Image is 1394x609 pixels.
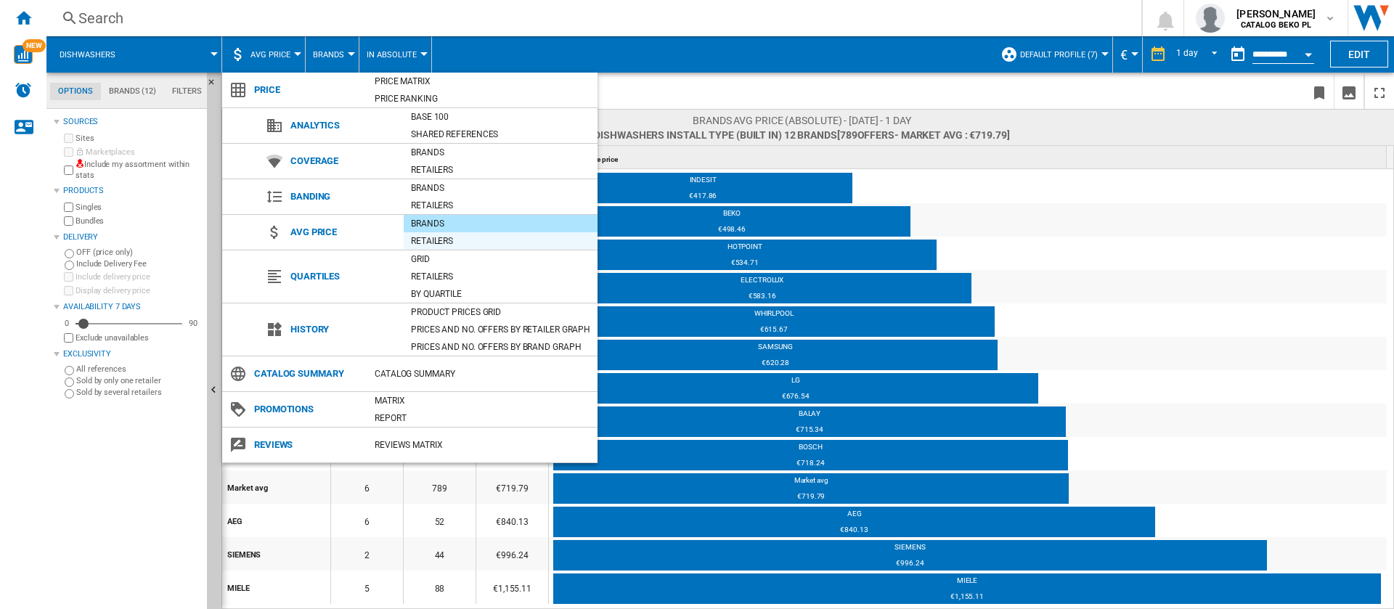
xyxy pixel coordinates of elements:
[247,399,367,420] span: Promotions
[283,222,404,242] span: Avg price
[404,340,598,354] div: Prices and No. offers by brand graph
[404,216,598,231] div: Brands
[404,181,598,195] div: Brands
[283,319,404,340] span: History
[404,287,598,301] div: By quartile
[283,187,404,207] span: Banding
[367,74,598,89] div: Price Matrix
[404,145,598,160] div: Brands
[404,305,598,319] div: Product prices grid
[367,367,598,381] div: Catalog Summary
[404,198,598,213] div: Retailers
[247,435,367,455] span: Reviews
[404,110,598,124] div: Base 100
[367,438,598,452] div: REVIEWS Matrix
[404,234,598,248] div: Retailers
[247,80,367,100] span: Price
[404,127,598,142] div: Shared references
[367,91,598,106] div: Price Ranking
[404,163,598,177] div: Retailers
[283,151,404,171] span: Coverage
[247,364,367,384] span: Catalog Summary
[404,322,598,337] div: Prices and No. offers by retailer graph
[404,252,598,266] div: Grid
[367,411,598,425] div: Report
[283,115,404,136] span: Analytics
[367,393,598,408] div: Matrix
[283,266,404,287] span: Quartiles
[404,269,598,284] div: Retailers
